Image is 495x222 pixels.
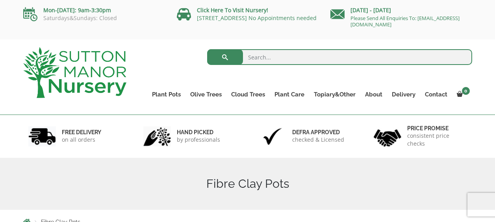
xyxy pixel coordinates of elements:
[292,129,344,136] h6: Defra approved
[292,136,344,144] p: checked & Licensed
[23,177,472,191] h1: Fibre Clay Pots
[259,126,286,146] img: 3.jpg
[309,89,360,100] a: Topiary&Other
[407,132,467,148] p: consistent price checks
[374,124,401,148] img: 4.jpg
[23,47,126,98] img: logo
[177,129,220,136] h6: hand picked
[360,89,387,100] a: About
[62,136,101,144] p: on all orders
[207,49,472,65] input: Search...
[62,129,101,136] h6: FREE DELIVERY
[407,125,467,132] h6: Price promise
[185,89,226,100] a: Olive Trees
[387,89,420,100] a: Delivery
[350,15,460,28] a: Please Send All Enquiries To: [EMAIL_ADDRESS][DOMAIN_NAME]
[23,15,165,21] p: Saturdays&Sundays: Closed
[420,89,452,100] a: Contact
[23,6,165,15] p: Mon-[DATE]: 9am-3:30pm
[462,87,470,95] span: 0
[177,136,220,144] p: by professionals
[28,126,56,146] img: 1.jpg
[143,126,171,146] img: 2.jpg
[197,14,317,22] a: [STREET_ADDRESS] No Appointments needed
[330,6,472,15] p: [DATE] - [DATE]
[147,89,185,100] a: Plant Pots
[452,89,472,100] a: 0
[197,6,268,14] a: Click Here To Visit Nursery!
[270,89,309,100] a: Plant Care
[226,89,270,100] a: Cloud Trees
